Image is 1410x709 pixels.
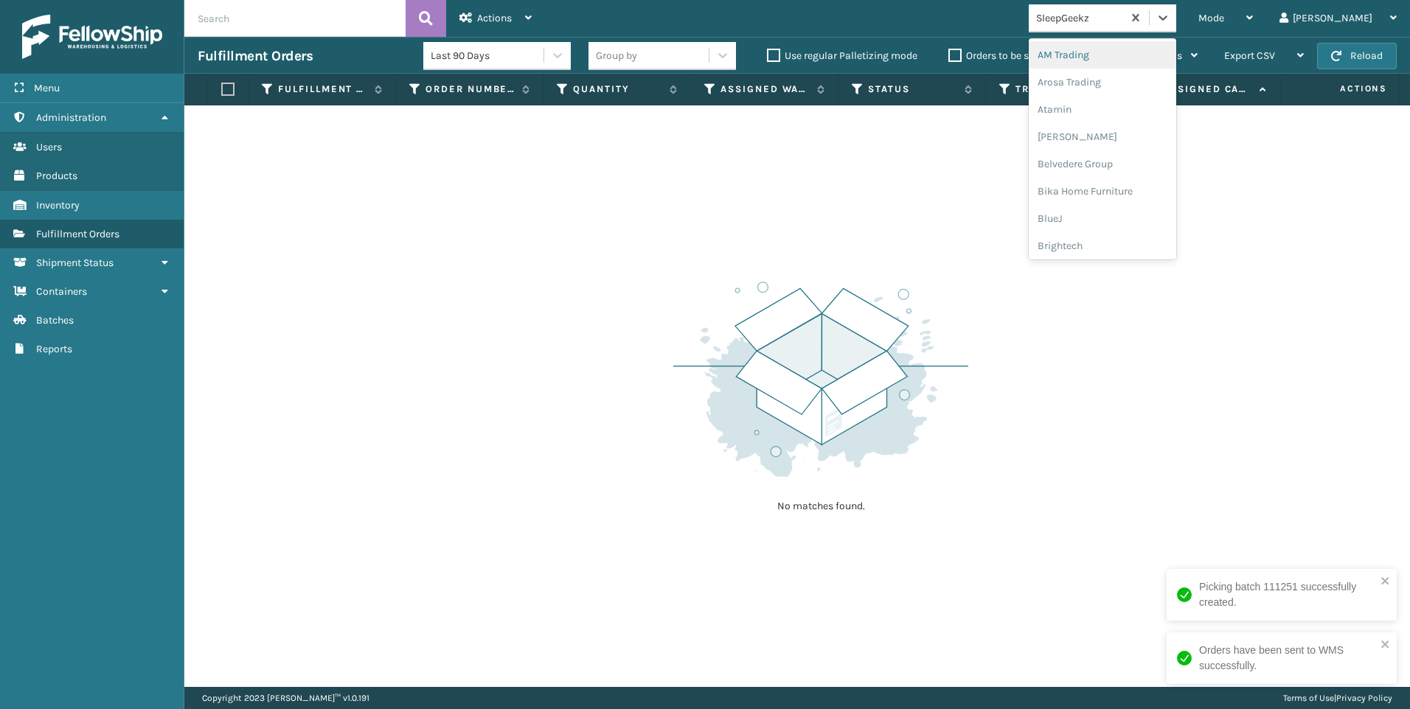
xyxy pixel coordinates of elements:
[431,48,545,63] div: Last 90 Days
[1029,96,1176,123] div: Atamin
[1015,83,1105,96] label: Tracking Number
[36,314,74,326] span: Batches
[1029,232,1176,259] div: Brightech
[36,199,80,212] span: Inventory
[1224,49,1275,62] span: Export CSV
[596,48,637,63] div: Group by
[198,47,313,65] h3: Fulfillment Orders
[1029,205,1176,232] div: BlueJ
[34,82,60,94] span: Menu
[948,49,1091,62] label: Orders to be shipped [DATE]
[573,83,662,96] label: Quantity
[1029,150,1176,178] div: Belvedere Group
[1029,69,1176,96] div: Arosa Trading
[1029,123,1176,150] div: [PERSON_NAME]
[1199,579,1376,610] div: Picking batch 111251 successfully created.
[1029,41,1176,69] div: AM Trading
[1198,12,1224,24] span: Mode
[477,12,512,24] span: Actions
[36,256,114,269] span: Shipment Status
[36,285,87,298] span: Containers
[720,83,810,96] label: Assigned Warehouse
[1029,178,1176,205] div: Bika Home Furniture
[36,343,72,355] span: Reports
[1163,83,1252,96] label: Assigned Carrier Service
[36,170,77,182] span: Products
[1317,43,1397,69] button: Reload
[22,15,162,59] img: logo
[426,83,515,96] label: Order Number
[278,83,367,96] label: Fulfillment Order Id
[1381,575,1391,589] button: close
[1381,638,1391,652] button: close
[1036,10,1124,26] div: SleepGeekz
[1293,77,1396,101] span: Actions
[1199,643,1376,674] div: Orders have been sent to WMS successfully.
[868,83,957,96] label: Status
[36,141,62,153] span: Users
[36,228,119,240] span: Fulfillment Orders
[767,49,917,62] label: Use regular Palletizing mode
[202,687,369,709] p: Copyright 2023 [PERSON_NAME]™ v 1.0.191
[36,111,106,124] span: Administration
